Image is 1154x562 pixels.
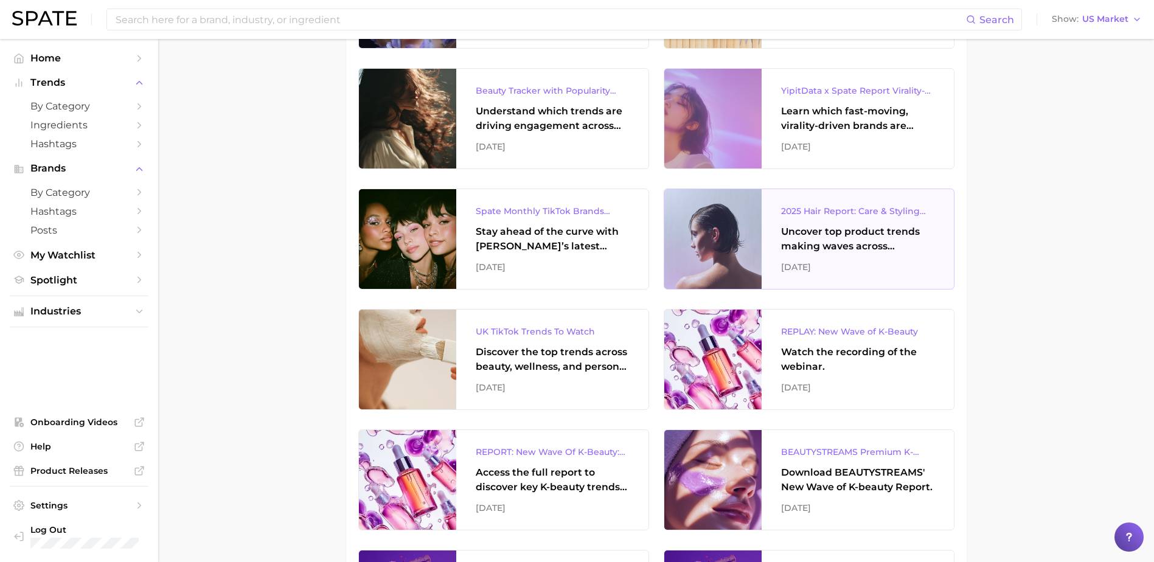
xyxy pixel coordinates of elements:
[781,345,934,374] div: Watch the recording of the webinar.
[10,97,148,116] a: by Category
[30,77,128,88] span: Trends
[30,465,128,476] span: Product Releases
[979,14,1014,26] span: Search
[30,52,128,64] span: Home
[476,501,629,515] div: [DATE]
[358,309,649,410] a: UK TikTok Trends To WatchDiscover the top trends across beauty, wellness, and personal care on Ti...
[30,100,128,112] span: by Category
[10,521,148,552] a: Log out. Currently logged in with e-mail christine.kappner@mane.com.
[664,68,954,169] a: YipitData x Spate Report Virality-Driven Brands Are Taking a Slice of the Beauty PieLearn which f...
[30,119,128,131] span: Ingredients
[781,104,934,133] div: Learn which fast-moving, virality-driven brands are leading the pack, the risks of viral growth, ...
[30,206,128,217] span: Hashtags
[10,413,148,431] a: Onboarding Videos
[781,501,934,515] div: [DATE]
[10,74,148,92] button: Trends
[30,274,128,286] span: Spotlight
[114,9,966,30] input: Search here for a brand, industry, or ingredient
[30,417,128,428] span: Onboarding Videos
[10,183,148,202] a: by Category
[30,163,128,174] span: Brands
[476,380,629,395] div: [DATE]
[476,465,629,494] div: Access the full report to discover key K-beauty trends influencing [DATE] beauty market
[10,496,148,515] a: Settings
[476,204,629,218] div: Spate Monthly TikTok Brands Tracker
[10,246,148,265] a: My Watchlist
[476,324,629,339] div: UK TikTok Trends To Watch
[10,462,148,480] a: Product Releases
[781,204,934,218] div: 2025 Hair Report: Care & Styling Products
[476,260,629,274] div: [DATE]
[358,429,649,530] a: REPORT: New Wave Of K-Beauty: [GEOGRAPHIC_DATA]’s Trending Innovations In Skincare & Color Cosmet...
[781,139,934,154] div: [DATE]
[10,159,148,178] button: Brands
[664,309,954,410] a: REPLAY: New Wave of K-BeautyWatch the recording of the webinar.[DATE]
[476,224,629,254] div: Stay ahead of the curve with [PERSON_NAME]’s latest monthly tracker, spotlighting the fastest-gro...
[10,134,148,153] a: Hashtags
[358,189,649,290] a: Spate Monthly TikTok Brands TrackerStay ahead of the curve with [PERSON_NAME]’s latest monthly tr...
[10,302,148,321] button: Industries
[30,187,128,198] span: by Category
[1082,16,1128,23] span: US Market
[30,224,128,236] span: Posts
[10,271,148,290] a: Spotlight
[476,104,629,133] div: Understand which trends are driving engagement across platforms in the skin, hair, makeup, and fr...
[476,139,629,154] div: [DATE]
[10,221,148,240] a: Posts
[12,11,77,26] img: SPATE
[1052,16,1079,23] span: Show
[781,224,934,254] div: Uncover top product trends making waves across platforms — along with key insights into benefits,...
[10,202,148,221] a: Hashtags
[1049,12,1145,27] button: ShowUS Market
[781,260,934,274] div: [DATE]
[10,437,148,456] a: Help
[781,465,934,494] div: Download BEAUTYSTREAMS' New Wave of K-beauty Report.
[10,116,148,134] a: Ingredients
[664,429,954,530] a: BEAUTYSTREAMS Premium K-beauty Trends ReportDownload BEAUTYSTREAMS' New Wave of K-beauty Report.[...
[664,189,954,290] a: 2025 Hair Report: Care & Styling ProductsUncover top product trends making waves across platforms...
[476,83,629,98] div: Beauty Tracker with Popularity Index
[781,380,934,395] div: [DATE]
[476,445,629,459] div: REPORT: New Wave Of K-Beauty: [GEOGRAPHIC_DATA]’s Trending Innovations In Skincare & Color Cosmetics
[476,345,629,374] div: Discover the top trends across beauty, wellness, and personal care on TikTok [GEOGRAPHIC_DATA].
[30,500,128,511] span: Settings
[781,324,934,339] div: REPLAY: New Wave of K-Beauty
[358,68,649,169] a: Beauty Tracker with Popularity IndexUnderstand which trends are driving engagement across platfor...
[781,445,934,459] div: BEAUTYSTREAMS Premium K-beauty Trends Report
[30,249,128,261] span: My Watchlist
[10,49,148,68] a: Home
[30,441,128,452] span: Help
[781,83,934,98] div: YipitData x Spate Report Virality-Driven Brands Are Taking a Slice of the Beauty Pie
[30,306,128,317] span: Industries
[30,524,159,535] span: Log Out
[30,138,128,150] span: Hashtags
